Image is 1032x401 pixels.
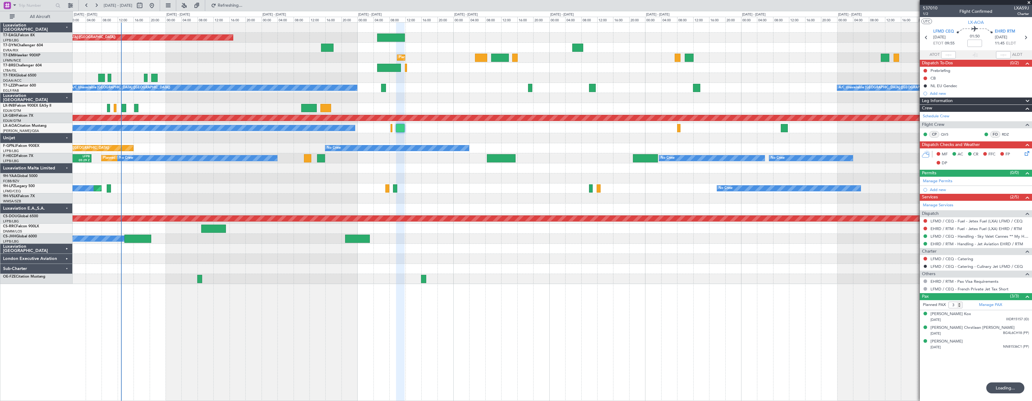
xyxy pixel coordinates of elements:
[930,68,950,73] div: Prebriefing
[166,17,181,22] div: 00:00
[3,74,36,77] a: T7-TRXGlobal 6500
[3,225,16,228] span: CS-RRC
[208,1,245,10] button: Refreshing...
[930,325,1015,331] div: [PERSON_NAME] Chrstiaan [PERSON_NAME]
[930,187,1029,192] div: Add new
[198,17,213,22] div: 08:00
[3,179,19,183] a: FCBB/BZV
[968,19,984,26] span: LX-AOA
[885,17,901,22] div: 12:00
[3,235,16,238] span: CS-JHH
[3,154,16,158] span: F-HECD
[988,151,995,158] span: FFC
[3,64,42,67] a: T7-BREChallenger 604
[838,12,862,17] div: [DATE] - [DATE]
[3,119,21,123] a: EDLW/DTM
[933,29,954,35] span: LFMD CEQ
[74,12,97,17] div: [DATE] - [DATE]
[3,68,17,73] a: LTBA/ISL
[72,158,89,163] div: 05:29 Z
[71,83,170,92] div: A/C Unavailable [GEOGRAPHIC_DATA] ([GEOGRAPHIC_DATA])
[930,234,1029,239] a: LFMD / CEQ - Handling - Sky Valet Cannes ** My Handling**LFMD / CEQ
[3,54,15,57] span: T7-EMI
[3,124,47,128] a: LX-AOACitation Mustang
[719,184,733,193] div: No Crew
[597,17,613,22] div: 12:00
[245,17,261,22] div: 20:00
[922,194,938,201] span: Services
[930,256,973,261] a: LFMD / CEQ - Catering
[930,279,998,284] a: EHRD / RTM - Pax Visa Requirements
[3,88,19,93] a: EGLF/FAB
[839,83,938,92] div: A/C Unavailable [GEOGRAPHIC_DATA] ([GEOGRAPHIC_DATA])
[358,12,382,17] div: [DATE] - [DATE]
[973,151,978,158] span: CR
[150,17,166,22] div: 20:00
[517,17,533,22] div: 16:00
[3,74,16,77] span: T7-TRX
[3,239,19,244] a: LFPB/LBG
[421,17,437,22] div: 16:00
[921,19,932,24] button: UTC
[3,184,15,188] span: 9H-LPZ
[373,17,389,22] div: 04:00
[941,132,955,137] a: QVS
[742,12,766,17] div: [DATE] - [DATE]
[3,189,21,193] a: LFMD/CEQ
[645,17,661,22] div: 00:00
[709,17,725,22] div: 16:00
[853,17,869,22] div: 04:00
[19,1,54,10] input: Trip Number
[3,84,16,87] span: T7-LZZI
[922,141,980,148] span: Dispatch Checks and Weather
[922,105,932,112] span: Crew
[917,17,933,22] div: 20:00
[945,41,955,47] span: 09:55
[661,154,675,163] div: No Crew
[86,17,102,22] div: 04:00
[3,34,18,37] span: T7-EAGL
[7,12,66,22] button: All Aircraft
[930,218,1023,224] a: LFMD / CEQ - Fuel - Jetex Fuel (LXA) LFMD / CEQ
[119,154,133,163] div: No Crew
[646,12,670,17] div: [DATE] - [DATE]
[3,275,45,279] a: OE-FZECitation Mustang
[930,318,941,322] span: [DATE]
[230,17,245,22] div: 16:00
[1014,11,1029,16] span: Charter
[942,160,947,166] span: DP
[389,17,405,22] div: 08:00
[995,34,1007,41] span: [DATE]
[565,17,581,22] div: 04:00
[821,17,837,22] div: 20:00
[3,48,18,53] a: EVRA/RIX
[677,17,693,22] div: 08:00
[805,17,821,22] div: 16:00
[3,64,16,67] span: T7-BRE
[3,159,19,163] a: LFPB/LBG
[501,17,517,22] div: 12:00
[72,154,89,159] div: LFPB
[837,17,853,22] div: 00:00
[1014,5,1029,11] span: LXA59J
[930,83,957,88] div: NL EU Gendec
[923,202,953,208] a: Manage Services
[3,104,51,108] a: LX-INBFalcon 900EX EASy II
[1010,169,1019,176] span: (0/0)
[923,302,946,308] label: Planned PAX
[217,3,243,8] span: Refreshing...
[923,178,952,184] a: Manage Permits
[166,12,190,17] div: [DATE] - [DATE]
[3,219,19,224] a: LFPB/LBG
[3,144,39,148] a: F-GPNJFalcon 900EX
[3,54,40,57] a: T7-EMIHawker 900XP
[613,17,629,22] div: 16:00
[454,12,478,17] div: [DATE] - [DATE]
[990,131,1000,138] div: FO
[930,286,1009,292] a: LFMD / CEQ - French Private Jet Tax Short
[995,29,1015,35] span: EHRD RTM
[941,51,956,59] input: --:--
[933,34,946,41] span: [DATE]
[773,17,789,22] div: 08:00
[922,170,936,177] span: Permits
